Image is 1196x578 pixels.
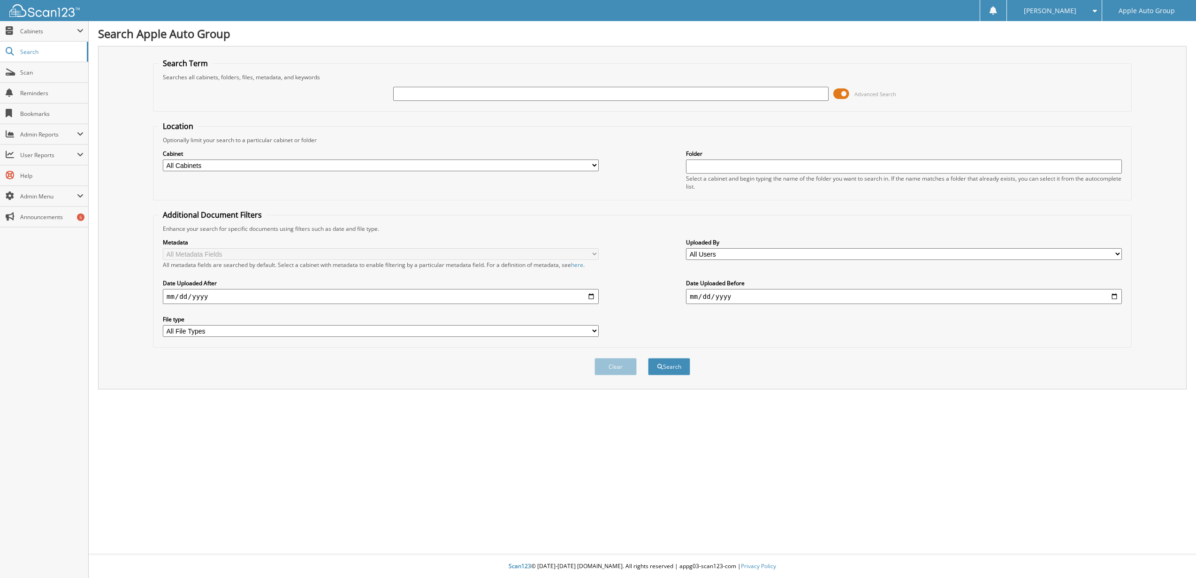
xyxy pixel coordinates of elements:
input: start [163,289,599,304]
span: Admin Menu [20,192,77,200]
span: Bookmarks [20,110,84,118]
legend: Search Term [158,58,213,68]
div: © [DATE]-[DATE] [DOMAIN_NAME]. All rights reserved | appg03-scan123-com | [89,555,1196,578]
span: Help [20,172,84,180]
img: scan123-logo-white.svg [9,4,80,17]
span: [PERSON_NAME] [1024,8,1076,14]
label: Folder [686,150,1122,158]
span: Reminders [20,89,84,97]
legend: Location [158,121,198,131]
span: Advanced Search [854,91,896,98]
span: Apple Auto Group [1119,8,1175,14]
input: end [686,289,1122,304]
a: Privacy Policy [741,562,776,570]
span: Cabinets [20,27,77,35]
span: Announcements [20,213,84,221]
div: Select a cabinet and begin typing the name of the folder you want to search in. If the name match... [686,175,1122,190]
label: Uploaded By [686,238,1122,246]
div: Optionally limit your search to a particular cabinet or folder [158,136,1127,144]
span: Admin Reports [20,130,77,138]
label: Cabinet [163,150,599,158]
label: File type [163,315,599,323]
div: 5 [77,213,84,221]
div: All metadata fields are searched by default. Select a cabinet with metadata to enable filtering b... [163,261,599,269]
span: User Reports [20,151,77,159]
h1: Search Apple Auto Group [98,26,1187,41]
div: Enhance your search for specific documents using filters such as date and file type. [158,225,1127,233]
label: Date Uploaded Before [686,279,1122,287]
legend: Additional Document Filters [158,210,267,220]
div: Searches all cabinets, folders, files, metadata, and keywords [158,73,1127,81]
span: Search [20,48,82,56]
button: Search [648,358,690,375]
span: Scan123 [509,562,531,570]
a: here [571,261,583,269]
button: Clear [594,358,637,375]
label: Date Uploaded After [163,279,599,287]
span: Scan [20,68,84,76]
label: Metadata [163,238,599,246]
